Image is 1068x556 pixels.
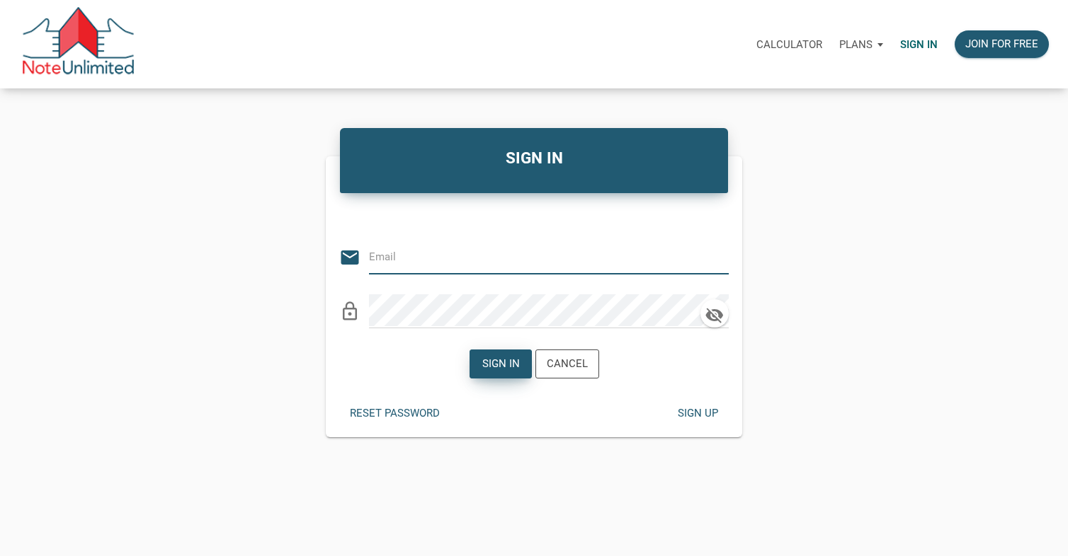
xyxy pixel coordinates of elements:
div: Reset password [350,405,440,422]
div: Cancel [547,356,588,372]
i: email [339,247,360,268]
h4: SIGN IN [351,146,717,170]
button: Plans [831,23,892,66]
button: Join for free [955,30,1049,58]
button: Reset password [339,400,450,427]
button: Sign in [470,349,532,378]
p: Plans [839,38,873,51]
div: Sign in [482,356,519,372]
p: Calculator [756,38,822,51]
div: Sign up [678,405,718,422]
button: Cancel [535,349,599,378]
a: Calculator [748,22,831,66]
p: Sign in [900,38,938,51]
i: lock_outline [339,301,360,322]
div: Join for free [965,36,1038,52]
a: Join for free [946,22,1057,66]
img: NoteUnlimited [21,7,135,81]
a: Sign in [892,22,946,66]
button: Sign up [666,400,729,427]
a: Plans [831,22,892,66]
input: Email [369,241,708,272]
